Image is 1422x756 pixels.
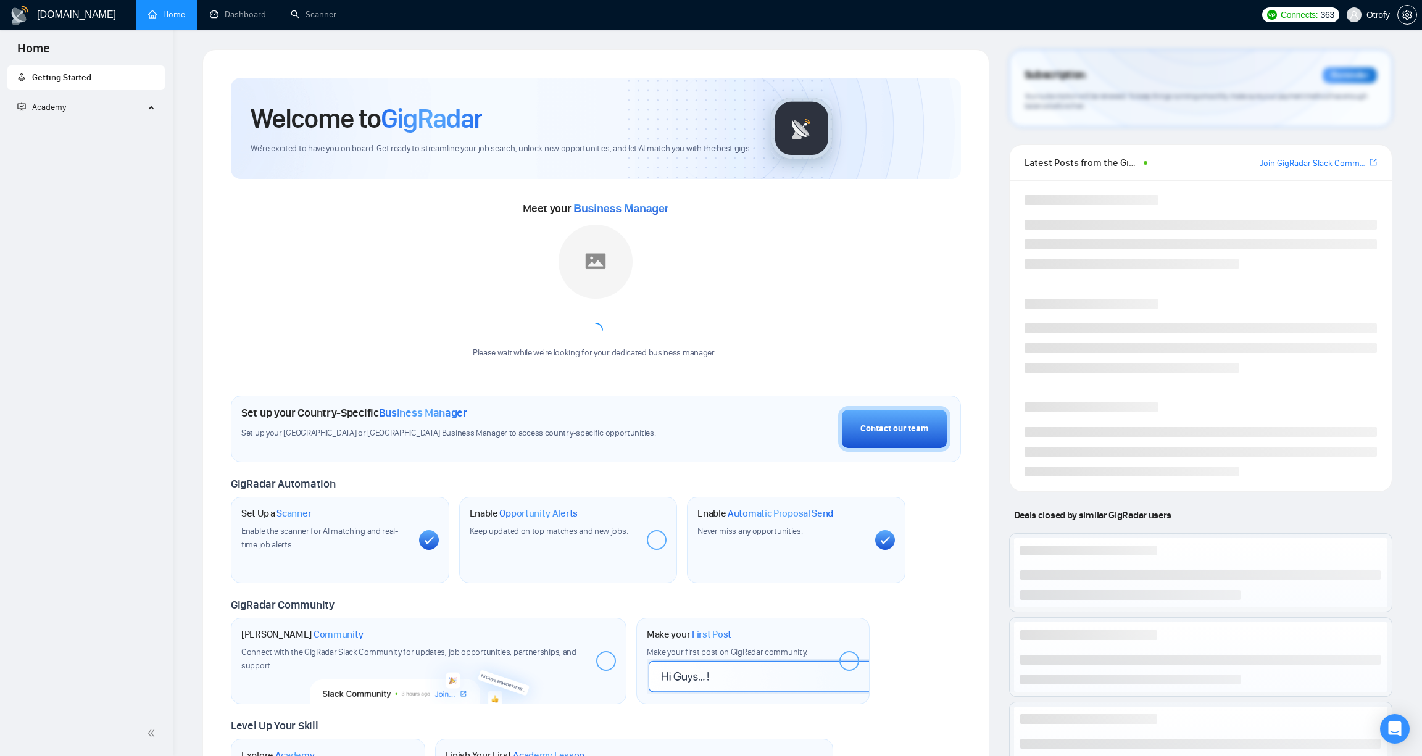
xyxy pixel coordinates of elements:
[251,143,751,155] span: We're excited to have you on board. Get ready to streamline your job search, unlock new opportuni...
[697,507,833,520] h1: Enable
[291,9,336,20] a: searchScanner
[588,323,603,338] span: loading
[1397,5,1417,25] button: setting
[231,719,318,733] span: Level Up Your Skill
[147,727,159,739] span: double-left
[647,628,731,641] h1: Make your
[1281,8,1318,22] span: Connects:
[465,347,726,359] div: Please wait while we're looking for your dedicated business manager...
[1397,10,1417,20] a: setting
[7,65,165,90] li: Getting Started
[1009,504,1176,526] span: Deals closed by similar GigRadar users
[470,526,628,536] span: Keep updated on top matches and new jobs.
[231,477,335,491] span: GigRadar Automation
[573,202,668,215] span: Business Manager
[523,202,668,215] span: Meet your
[241,507,311,520] h1: Set Up a
[17,102,26,111] span: fund-projection-screen
[692,628,731,641] span: First Post
[1323,67,1377,83] div: Reminder
[7,125,165,133] li: Academy Homepage
[310,647,547,704] img: slackcommunity-bg.png
[241,406,467,420] h1: Set up your Country-Specific
[838,406,950,452] button: Contact our team
[771,98,833,159] img: gigradar-logo.png
[1025,155,1140,170] span: Latest Posts from the GigRadar Community
[1398,10,1416,20] span: setting
[1380,714,1410,744] div: Open Intercom Messenger
[697,526,802,536] span: Never miss any opportunities.
[251,102,482,135] h1: Welcome to
[32,72,91,83] span: Getting Started
[1025,91,1368,111] span: Your subscription will be renewed. To keep things running smoothly, make sure your payment method...
[860,422,928,436] div: Contact our team
[1350,10,1358,19] span: user
[7,39,60,65] span: Home
[647,647,807,657] span: Make your first post on GigRadar community.
[470,507,578,520] h1: Enable
[1267,10,1277,20] img: upwork-logo.png
[241,647,576,671] span: Connect with the GigRadar Slack Community for updates, job opportunities, partnerships, and support.
[148,9,185,20] a: homeHome
[231,598,335,612] span: GigRadar Community
[314,628,364,641] span: Community
[210,9,266,20] a: dashboardDashboard
[1260,157,1367,170] a: Join GigRadar Slack Community
[241,428,667,439] span: Set up your [GEOGRAPHIC_DATA] or [GEOGRAPHIC_DATA] Business Manager to access country-specific op...
[17,73,26,81] span: rocket
[17,102,66,112] span: Academy
[1025,65,1086,86] span: Subscription
[10,6,30,25] img: logo
[32,102,66,112] span: Academy
[276,507,311,520] span: Scanner
[379,406,467,420] span: Business Manager
[241,526,398,550] span: Enable the scanner for AI matching and real-time job alerts.
[1320,8,1334,22] span: 363
[241,628,364,641] h1: [PERSON_NAME]
[559,225,633,299] img: placeholder.png
[1370,157,1377,168] a: export
[381,102,482,135] span: GigRadar
[1370,157,1377,167] span: export
[499,507,578,520] span: Opportunity Alerts
[728,507,833,520] span: Automatic Proposal Send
